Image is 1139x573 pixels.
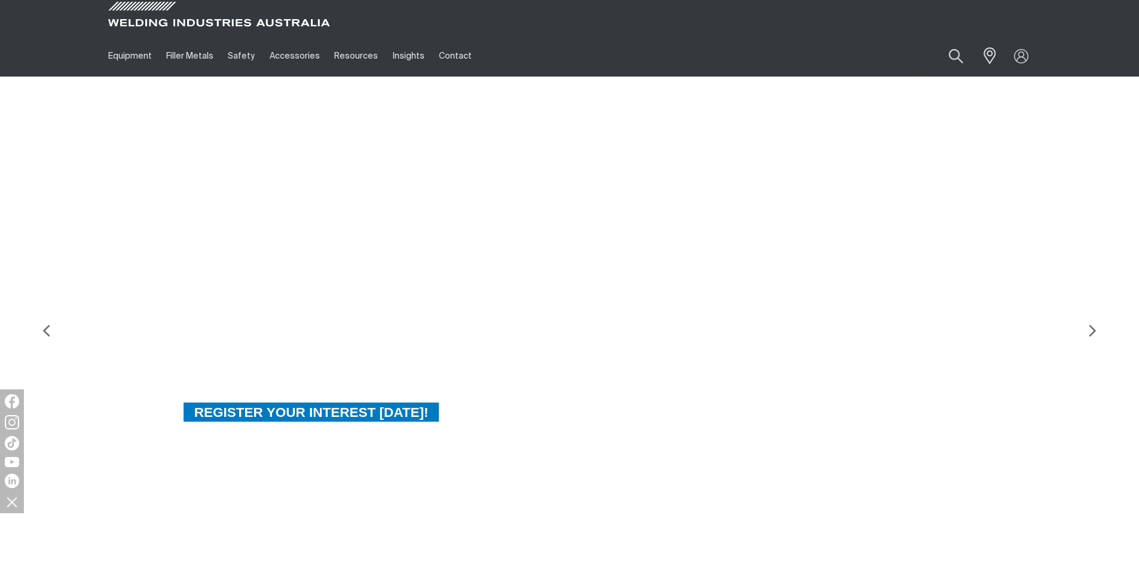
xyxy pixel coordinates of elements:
img: LinkedIn [5,474,19,488]
div: THE NEW BOBCAT 265X™ WITH [PERSON_NAME] HAS ARRIVED! [182,278,915,297]
a: Equipment [101,35,159,77]
img: Facebook [5,394,19,409]
button: Search products [936,42,976,70]
img: hide socials [2,492,22,512]
a: REGISTER YOUR INTEREST TODAY! [182,401,441,423]
a: Safety [221,35,262,77]
a: Filler Metals [159,35,221,77]
a: Accessories [262,35,327,77]
a: Resources [327,35,385,77]
a: Contact [432,35,479,77]
span: REGISTER YOUR INTEREST [DATE]! [184,401,439,423]
img: PrevArrow [35,319,59,343]
img: NextArrow [1080,319,1104,343]
nav: Main [101,35,804,77]
div: Faster, easier setup. More capabilities. Reliability you can trust. [182,326,915,377]
img: YouTube [5,457,19,467]
img: Instagram [5,415,19,429]
input: Product name or item number... [920,42,976,70]
a: Insights [385,35,431,77]
img: TikTok [5,436,19,450]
